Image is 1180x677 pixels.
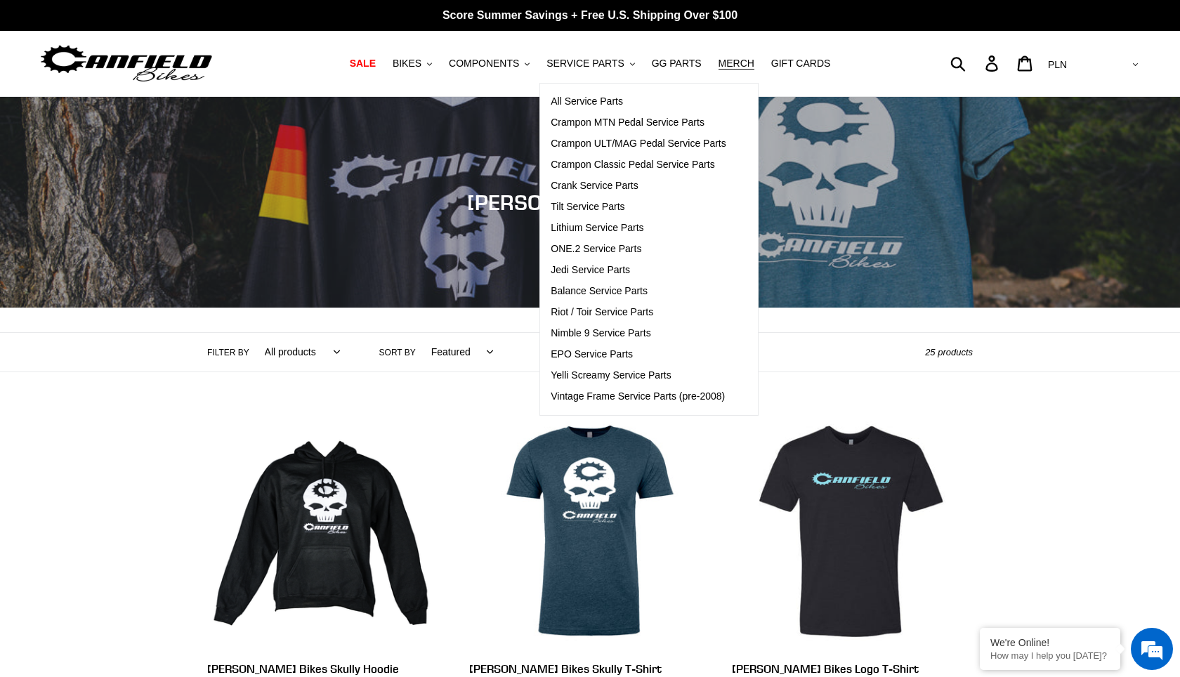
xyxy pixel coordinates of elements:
[540,323,737,344] a: Nimble 9 Service Parts
[764,54,838,73] a: GIFT CARDS
[551,117,704,129] span: Crampon MTN Pedal Service Parts
[379,346,416,359] label: Sort by
[551,243,641,255] span: ONE.2 Service Parts
[386,54,439,73] button: BIKES
[467,190,714,215] span: [PERSON_NAME] MERCH
[771,58,831,70] span: GIFT CARDS
[540,155,737,176] a: Crampon Classic Pedal Service Parts
[39,41,214,86] img: Canfield Bikes
[551,138,726,150] span: Crampon ULT/MAG Pedal Service Parts
[540,365,737,386] a: Yelli Screamy Service Parts
[540,176,737,197] a: Crank Service Parts
[540,386,737,407] a: Vintage Frame Service Parts (pre-2008)
[540,91,737,112] a: All Service Parts
[540,218,737,239] a: Lithium Service Parts
[540,197,737,218] a: Tilt Service Parts
[551,222,643,234] span: Lithium Service Parts
[551,264,630,276] span: Jedi Service Parts
[551,285,648,297] span: Balance Service Parts
[540,133,737,155] a: Crampon ULT/MAG Pedal Service Parts
[551,180,638,192] span: Crank Service Parts
[990,650,1110,661] p: How may I help you today?
[719,58,754,70] span: MERCH
[540,260,737,281] a: Jedi Service Parts
[958,48,994,79] input: Search
[540,239,737,260] a: ONE.2 Service Parts
[540,344,737,365] a: EPO Service Parts
[551,390,725,402] span: Vintage Frame Service Parts (pre-2008)
[540,302,737,323] a: Riot / Toir Service Parts
[449,58,519,70] span: COMPONENTS
[350,58,376,70] span: SALE
[442,54,537,73] button: COMPONENTS
[925,347,973,357] span: 25 products
[551,327,650,339] span: Nimble 9 Service Parts
[393,58,421,70] span: BIKES
[546,58,624,70] span: SERVICE PARTS
[645,54,709,73] a: GG PARTS
[343,54,383,73] a: SALE
[990,637,1110,648] div: We're Online!
[652,58,702,70] span: GG PARTS
[551,159,714,171] span: Crampon Classic Pedal Service Parts
[712,54,761,73] a: MERCH
[540,281,737,302] a: Balance Service Parts
[540,112,737,133] a: Crampon MTN Pedal Service Parts
[551,348,633,360] span: EPO Service Parts
[551,306,653,318] span: Riot / Toir Service Parts
[551,201,624,213] span: Tilt Service Parts
[551,96,623,107] span: All Service Parts
[551,369,671,381] span: Yelli Screamy Service Parts
[539,54,641,73] button: SERVICE PARTS
[207,346,249,359] label: Filter by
